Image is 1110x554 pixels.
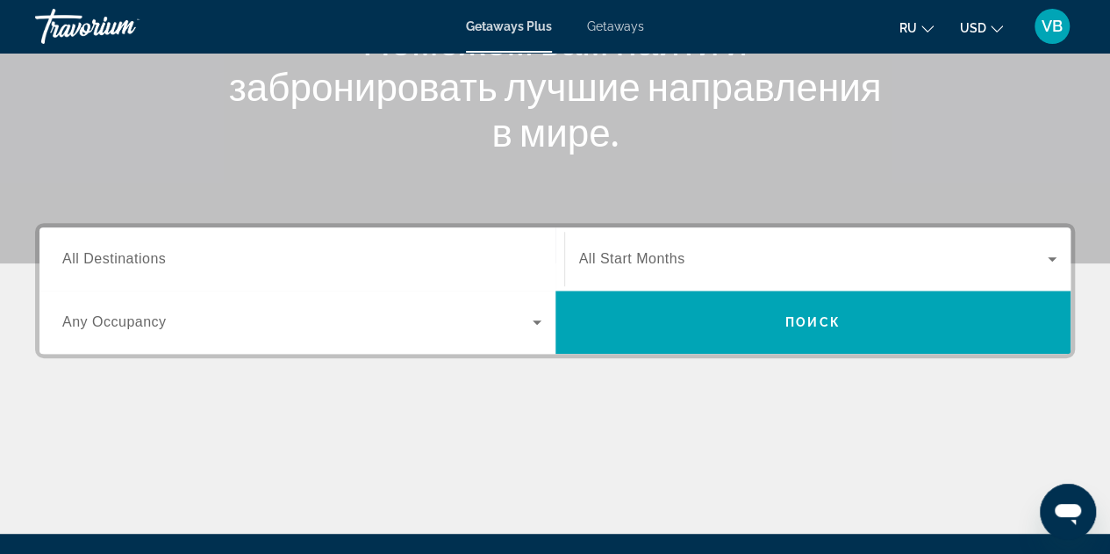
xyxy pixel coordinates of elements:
a: Travorium [35,4,211,49]
span: All Start Months [579,251,685,266]
button: Change currency [960,15,1003,40]
a: Getaways [587,19,644,33]
span: All Destinations [62,251,166,266]
span: ru [899,21,917,35]
button: User Menu [1029,8,1075,45]
a: Getaways Plus [466,19,552,33]
span: Any Occupancy [62,314,167,329]
span: Поиск [785,315,841,329]
span: USD [960,21,986,35]
div: Search widget [39,227,1071,354]
iframe: Кнопка запуска окна обмена сообщениями [1040,484,1096,540]
button: Change language [899,15,934,40]
button: Поиск [555,291,1071,354]
span: VB [1042,18,1063,35]
h1: Поможем вам найти и забронировать лучшие направления в мире. [226,18,884,155]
